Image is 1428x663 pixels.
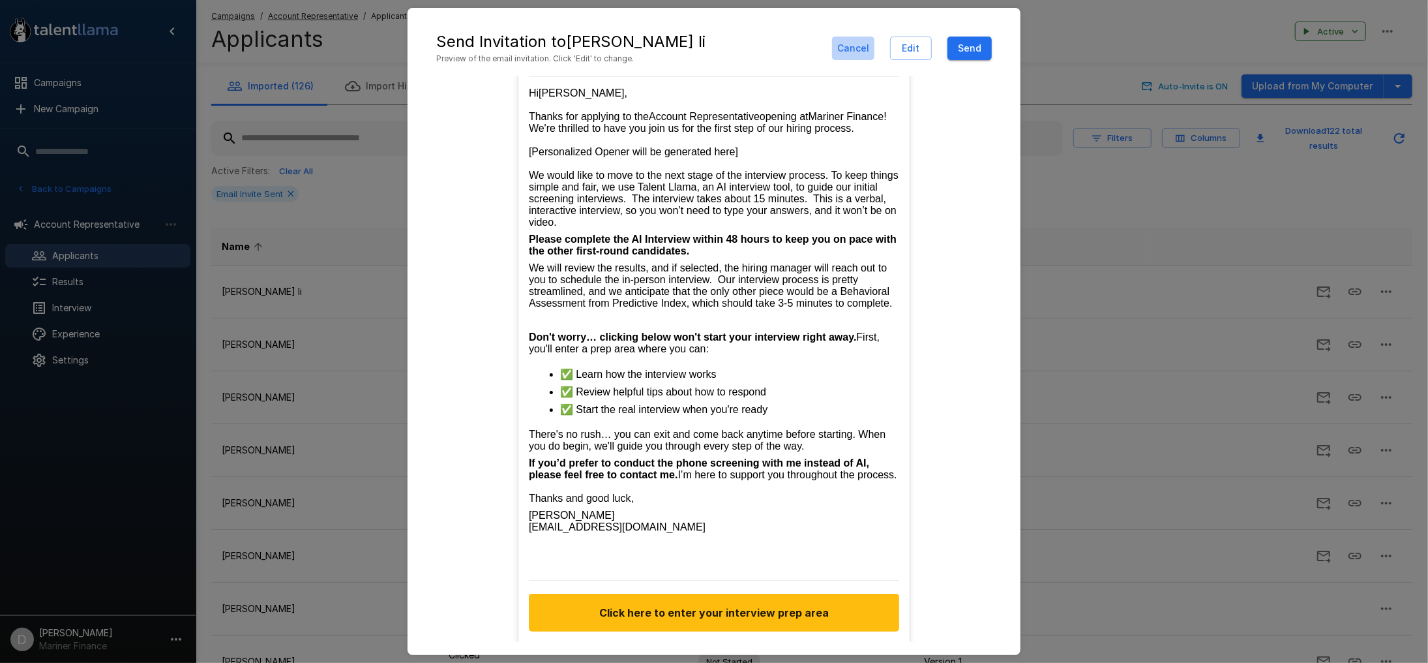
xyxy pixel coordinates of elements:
[529,262,893,309] span: We will review the results, and if selected, the hiring manager will reach out to you to schedule...
[947,37,992,61] button: Send
[560,369,717,380] span: ✅ Learn how the interview works
[529,146,738,157] span: [Personalized Opener will be generated here]
[529,594,899,632] button: Click here to enter your interview prep area
[809,111,884,122] span: Mariner Finance
[529,510,615,521] span: [PERSON_NAME]
[678,469,897,480] span: I’m here to support you throughout the process.
[560,404,767,415] span: ✅ Start the real interview when you're ready
[539,87,625,99] span: [PERSON_NAME]
[529,111,649,122] span: Thanks for applying to the
[436,31,706,52] h5: Send Invitation to [PERSON_NAME] Ii
[529,234,899,256] strong: Please complete the AI Interview within 48 hours to keep you on pace with the other first-round c...
[832,37,874,61] button: Cancel
[649,111,760,122] span: Account Representative
[529,429,889,452] span: There's no rush… you can exit and come back anytime before starting. When you do begin, we'll gui...
[560,386,766,397] span: ✅ Review helpful tips about how to respond
[760,111,809,122] span: opening at
[436,52,706,65] span: Preview of the email invitation. Click 'Edit' to change.
[529,331,883,354] span: First, you'll enter a prep area where you can:
[529,170,901,228] span: We would like to move to the next stage of the interview process. To keep things simple and fair,...
[529,111,889,134] span: ! We're thrilled to have you join us for the first step of our hiring process.
[529,331,857,343] strong: Don't worry… clicking below won't start your interview right away.
[529,493,634,504] span: Thanks and good luck,
[529,641,899,655] p: Decline to take this interview
[529,87,539,99] span: Hi
[529,521,706,532] span: [EMAIL_ADDRESS][DOMAIN_NAME]
[529,457,872,480] strong: If you’d prefer to conduct the phone screening with me instead of AI, please feel free to contact...
[625,87,627,99] span: ,
[890,37,932,61] button: Edit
